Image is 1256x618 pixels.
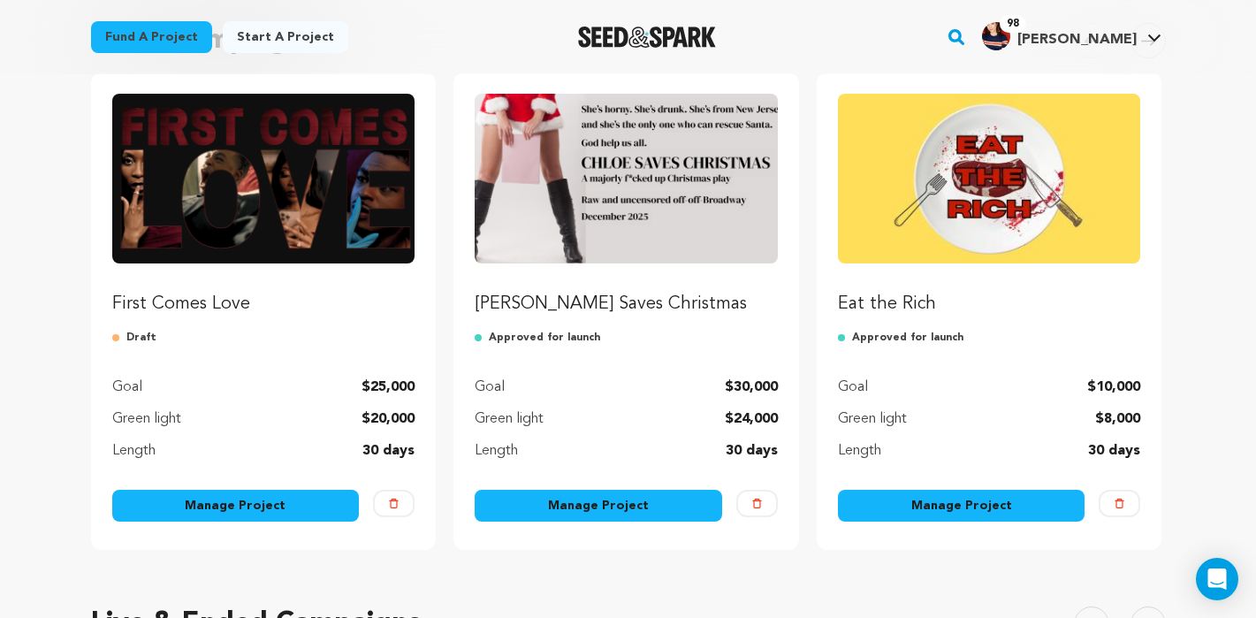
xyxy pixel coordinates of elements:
[1000,15,1026,33] span: 98
[725,377,778,398] p: $30,000
[726,440,778,462] p: 30 days
[838,331,1141,345] p: Approved for launch
[389,499,399,508] img: trash-empty.svg
[838,94,1141,317] a: Fund Eat the Rich
[578,27,717,48] a: Seed&Spark Homepage
[1088,440,1140,462] p: 30 days
[838,331,852,345] img: approved-for-launch.svg
[752,499,762,508] img: trash-empty.svg
[112,331,415,345] p: Draft
[725,408,778,430] p: $24,000
[475,377,505,398] p: Goal
[1115,499,1124,508] img: trash-empty.svg
[1196,558,1238,600] div: Open Intercom Messenger
[91,21,212,53] a: Fund a project
[475,94,778,317] a: Fund Chloe Saves Christmas
[838,377,868,398] p: Goal
[112,94,415,317] a: Fund First Comes Love
[362,377,415,398] p: $25,000
[982,22,1010,50] img: MELISSACENTER(1).jpg
[223,21,348,53] a: Start a project
[1095,408,1140,430] p: $8,000
[1017,33,1137,47] span: [PERSON_NAME]
[475,331,778,345] p: Approved for launch
[475,331,489,345] img: approved-for-launch.svg
[838,490,1085,522] a: Manage Project
[112,292,415,317] p: First Comes Love
[112,440,156,462] p: Length
[475,408,544,430] p: Green light
[978,19,1165,56] span: Melissa C.'s Profile
[475,490,722,522] a: Manage Project
[982,22,1137,50] div: Melissa C.'s Profile
[112,331,126,345] img: submitted-for-review.svg
[838,440,881,462] p: Length
[362,408,415,430] p: $20,000
[978,19,1165,50] a: Melissa C.'s Profile
[1087,377,1140,398] p: $10,000
[112,490,360,522] a: Manage Project
[475,440,518,462] p: Length
[475,292,778,317] p: [PERSON_NAME] Saves Christmas
[578,27,717,48] img: Seed&Spark Logo Dark Mode
[112,408,181,430] p: Green light
[112,377,142,398] p: Goal
[838,408,907,430] p: Green light
[362,440,415,462] p: 30 days
[838,292,1141,317] p: Eat the Rich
